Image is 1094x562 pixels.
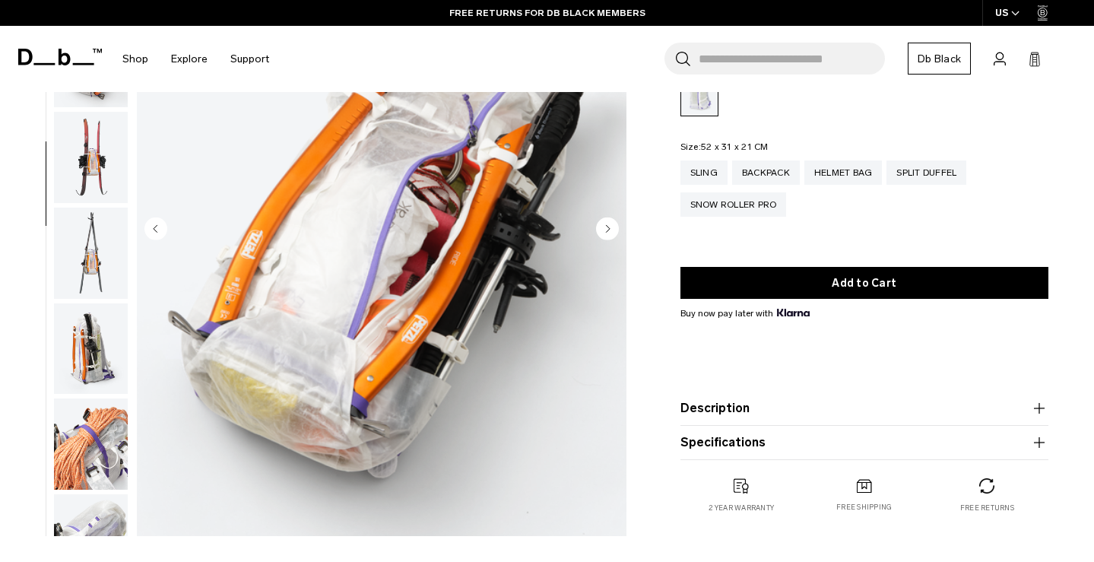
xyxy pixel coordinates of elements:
button: Next slide [596,217,619,243]
a: Shop [122,32,148,86]
button: Weigh_Lighter_Backpack_25L_8.png [53,111,128,204]
button: Weigh_Lighter_Backpack_25L_10.png [53,303,128,395]
a: Aurora [680,69,718,116]
a: Split Duffel [886,160,966,185]
button: Previous slide [144,217,167,243]
a: Explore [171,32,208,86]
p: Free returns [960,503,1014,513]
nav: Main Navigation [111,26,281,92]
button: Description [680,399,1048,418]
button: Add to Cart [680,267,1048,299]
img: Weigh_Lighter_Backpack_25L_11.png [54,398,128,490]
img: Weigh_Lighter_Backpack_25L_8.png [54,112,128,203]
a: Support [230,32,269,86]
a: Helmet Bag [804,160,883,185]
img: Weigh_Lighter_Backpack_25L_10.png [54,303,128,395]
span: 52 x 31 x 21 CM [701,141,769,152]
button: Specifications [680,433,1048,452]
a: FREE RETURNS FOR DB BLACK MEMBERS [449,6,645,20]
img: {"height" => 20, "alt" => "Klarna"} [777,309,810,316]
img: Weigh_Lighter_Backpack_25L_9.png [54,208,128,299]
p: Free shipping [836,503,892,513]
a: Backpack [732,160,800,185]
span: Buy now pay later with [680,306,810,320]
button: Weigh_Lighter_Backpack_25L_9.png [53,207,128,300]
a: Snow Roller Pro [680,192,787,217]
legend: Size: [680,142,769,151]
button: Weigh_Lighter_Backpack_25L_11.png [53,398,128,491]
p: 2 year warranty [709,503,774,513]
a: Sling [680,160,728,185]
a: Db Black [908,43,971,75]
